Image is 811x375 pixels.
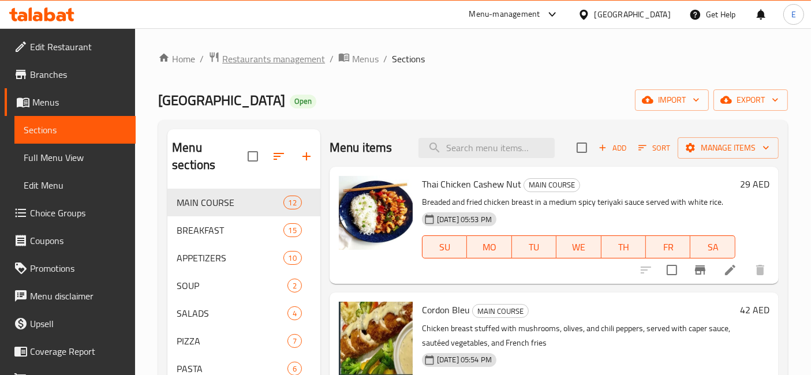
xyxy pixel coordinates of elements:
[606,239,641,256] span: TH
[167,189,320,216] div: MAIN COURSE12
[638,141,670,155] span: Sort
[167,272,320,299] div: SOUP2
[635,89,709,111] button: import
[14,116,136,144] a: Sections
[636,139,673,157] button: Sort
[5,88,136,116] a: Menus
[167,244,320,272] div: APPETIZERS10
[288,363,301,374] span: 6
[5,61,136,88] a: Branches
[208,51,325,66] a: Restaurants management
[290,96,316,106] span: Open
[288,308,301,319] span: 4
[330,52,334,66] li: /
[30,317,126,331] span: Upsell
[595,8,671,21] div: [GEOGRAPHIC_DATA]
[287,279,302,292] div: items
[422,175,521,193] span: Thai Chicken Cashew Nut
[177,196,283,209] span: MAIN COURSE
[177,279,287,292] span: SOUP
[432,214,496,225] span: [DATE] 05:53 PM
[561,239,596,256] span: WE
[473,305,528,318] span: MAIN COURSE
[687,141,769,155] span: Manage items
[283,251,302,265] div: items
[30,289,126,303] span: Menu disclaimer
[594,139,631,157] span: Add item
[418,138,555,158] input: search
[5,337,136,365] a: Coverage Report
[5,310,136,337] a: Upsell
[594,139,631,157] button: Add
[177,306,287,320] span: SALADS
[791,8,796,21] span: E
[288,336,301,347] span: 7
[651,239,686,256] span: FR
[713,89,788,111] button: export
[517,239,552,256] span: TU
[24,178,126,192] span: Edit Menu
[338,51,379,66] a: Menus
[24,151,126,164] span: Full Menu View
[158,87,285,113] span: [GEOGRAPHIC_DATA]
[383,52,387,66] li: /
[330,139,393,156] h2: Menu items
[524,178,580,192] div: MAIN COURSE
[646,235,690,258] button: FR
[30,67,126,81] span: Branches
[24,123,126,137] span: Sections
[5,199,136,227] a: Choice Groups
[723,263,737,277] a: Edit menu item
[30,344,126,358] span: Coverage Report
[740,176,769,192] h6: 29 AED
[740,302,769,318] h6: 42 AED
[339,176,413,250] img: Thai Chicken Cashew Nut
[352,52,379,66] span: Menus
[660,258,684,282] span: Select to update
[222,52,325,66] span: Restaurants management
[284,253,301,264] span: 10
[30,206,126,220] span: Choice Groups
[284,225,301,236] span: 15
[472,239,507,256] span: MO
[287,306,302,320] div: items
[512,235,556,258] button: TU
[422,321,735,350] p: Chicken breast stuffed with mushrooms, olives, and chili peppers, served with caper sauce, sautée...
[167,327,320,355] div: PIZZA7
[32,95,126,109] span: Menus
[177,223,283,237] div: BREAKFAST
[690,235,735,258] button: SA
[14,171,136,199] a: Edit Menu
[5,254,136,282] a: Promotions
[597,141,628,155] span: Add
[288,280,301,291] span: 2
[293,142,320,170] button: Add section
[469,7,540,21] div: Menu-management
[177,251,283,265] span: APPETIZERS
[290,95,316,108] div: Open
[241,144,265,168] span: Select all sections
[200,52,204,66] li: /
[601,235,646,258] button: TH
[5,282,136,310] a: Menu disclaimer
[265,142,293,170] span: Sort sections
[167,299,320,327] div: SALADS4
[5,33,136,61] a: Edit Restaurant
[14,144,136,171] a: Full Menu View
[30,261,126,275] span: Promotions
[427,239,462,256] span: SU
[167,216,320,244] div: BREAKFAST15
[284,197,301,208] span: 12
[177,334,287,348] span: PIZZA
[30,40,126,54] span: Edit Restaurant
[631,139,678,157] span: Sort items
[556,235,601,258] button: WE
[158,51,788,66] nav: breadcrumb
[30,234,126,247] span: Coupons
[472,304,529,318] div: MAIN COURSE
